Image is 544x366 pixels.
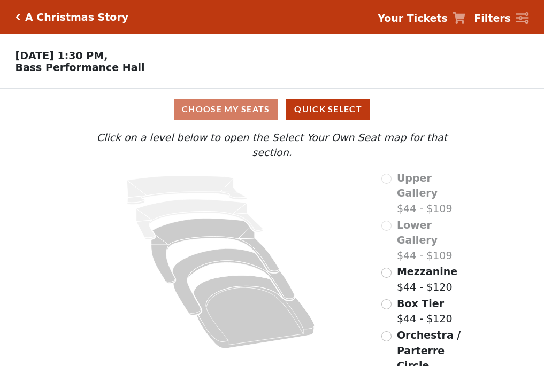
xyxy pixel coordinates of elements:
[397,266,457,277] span: Mezzanine
[127,176,247,205] path: Upper Gallery - Seats Available: 0
[75,130,468,160] p: Click on a level below to open the Select Your Own Seat map for that section.
[136,199,263,239] path: Lower Gallery - Seats Available: 0
[286,99,370,120] button: Quick Select
[378,12,448,24] strong: Your Tickets
[194,275,315,348] path: Orchestra / Parterre Circle - Seats Available: 161
[397,296,453,326] label: $44 - $120
[16,13,20,21] a: Click here to go back to filters
[474,12,511,24] strong: Filters
[474,11,528,26] a: Filters
[397,298,444,309] span: Box Tier
[397,219,438,246] span: Lower Gallery
[378,11,465,26] a: Your Tickets
[25,11,128,24] h5: A Christmas Story
[397,172,438,199] span: Upper Gallery
[397,170,469,216] label: $44 - $109
[397,217,469,263] label: $44 - $109
[397,264,457,294] label: $44 - $120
